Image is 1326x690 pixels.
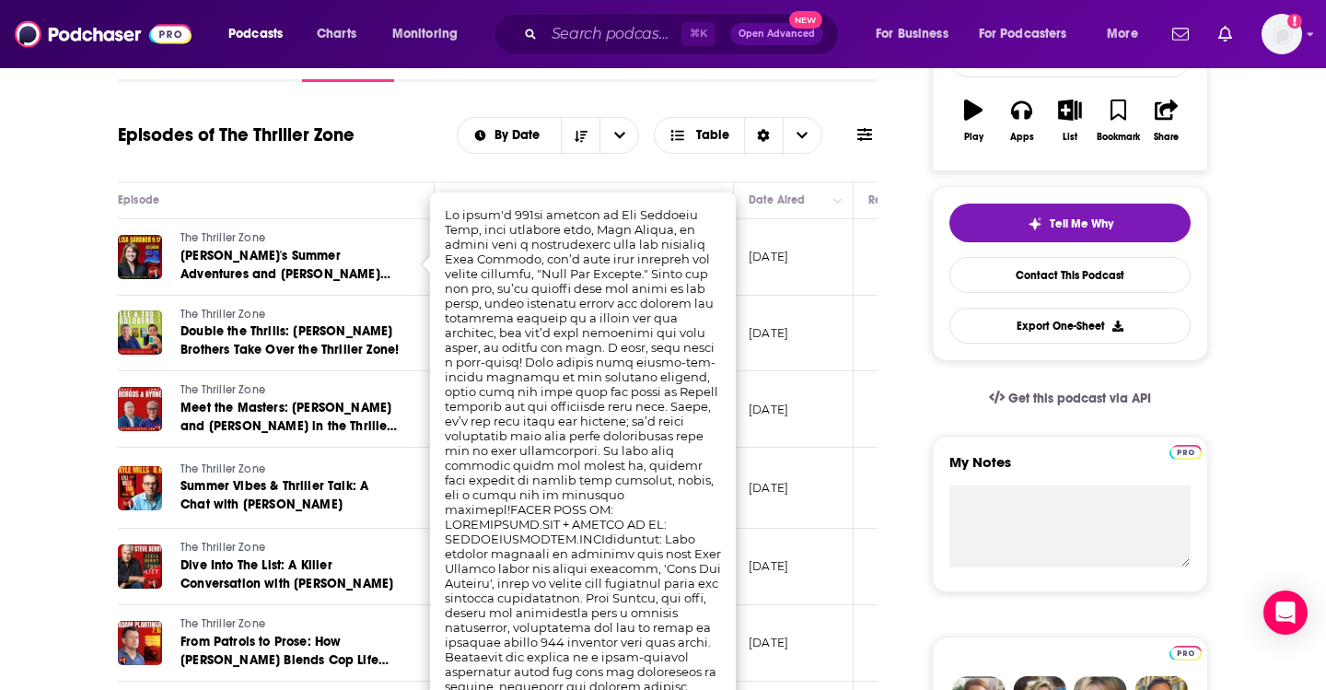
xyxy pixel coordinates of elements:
[180,540,401,556] a: The Thriller Zone
[827,190,849,212] button: Column Actions
[749,189,805,211] div: Date Aired
[749,325,788,341] p: [DATE]
[599,118,638,153] button: open menu
[1165,18,1196,50] a: Show notifications dropdown
[749,558,788,574] p: [DATE]
[1262,14,1302,54] span: Logged in as anyalola
[949,257,1191,293] a: Contact This Podcast
[457,117,640,154] h2: Choose List sort
[1094,88,1142,154] button: Bookmark
[654,117,822,154] button: Choose View
[1169,646,1202,661] img: Podchaser Pro
[511,13,856,55] div: Search podcasts, credits, & more...
[1262,14,1302,54] button: Show profile menu
[228,21,283,47] span: Podcasts
[1169,442,1202,460] a: Pro website
[876,21,948,47] span: For Business
[305,19,367,49] a: Charts
[180,382,401,399] a: The Thriller Zone
[1028,216,1042,231] img: tell me why sparkle
[1050,216,1113,231] span: Tell Me Why
[1262,14,1302,54] img: User Profile
[1169,445,1202,460] img: Podchaser Pro
[707,190,729,212] button: Column Actions
[979,21,1067,47] span: For Podcasters
[180,617,265,630] span: The Thriller Zone
[974,376,1166,421] a: Get this podcast via API
[180,477,401,514] a: Summer Vibes & Thriller Talk: A Chat with [PERSON_NAME]
[180,400,397,452] span: Meet the Masters: [PERSON_NAME] and [PERSON_NAME] in the Thriller Zone
[681,22,715,46] span: ⌘ K
[180,399,401,436] a: Meet the Masters: [PERSON_NAME] and [PERSON_NAME] in the Thriller Zone
[180,633,401,670] a: From Patrols to Prose: How [PERSON_NAME] Blends Cop Life with Thrilling Reads
[317,21,356,47] span: Charts
[1008,391,1151,406] span: Get this podcast via API
[180,307,401,323] a: The Thriller Zone
[964,132,983,143] div: Play
[1010,132,1034,143] div: Apps
[749,480,788,496] p: [DATE]
[180,247,401,284] a: [PERSON_NAME]'s Summer Adventures and [PERSON_NAME] Latest Thriller!
[180,230,401,247] a: The Thriller Zone
[1143,88,1191,154] button: Share
[180,462,401,478] a: The Thriller Zone
[180,231,265,244] span: The Thriller Zone
[180,556,401,593] a: Dive Into The List: A Killer Conversation with [PERSON_NAME]
[180,322,401,359] a: Double the Thrills: [PERSON_NAME] Brothers Take Over the Thriller Zone!
[392,21,458,47] span: Monitoring
[949,308,1191,344] button: Export One-Sheet
[1263,591,1308,635] div: Open Intercom Messenger
[749,402,788,417] p: [DATE]
[180,541,265,554] span: The Thriller Zone
[379,19,482,49] button: open menu
[458,129,562,142] button: open menu
[449,189,508,211] div: Description
[739,29,815,39] span: Open Advanced
[180,478,368,512] span: Summer Vibes & Thriller Talk: A Chat with [PERSON_NAME]
[868,189,902,211] div: Reach
[180,323,399,357] span: Double the Thrills: [PERSON_NAME] Brothers Take Over the Thriller Zone!
[118,189,159,211] div: Episode
[730,23,823,45] button: Open AdvancedNew
[180,557,393,591] span: Dive Into The List: A Killer Conversation with [PERSON_NAME]
[1287,14,1302,29] svg: Add a profile image
[561,118,599,153] button: Sort Direction
[749,635,788,650] p: [DATE]
[180,634,389,686] span: From Patrols to Prose: How [PERSON_NAME] Blends Cop Life with Thrilling Reads
[1094,19,1161,49] button: open menu
[180,616,401,633] a: The Thriller Zone
[967,19,1094,49] button: open menu
[1046,88,1094,154] button: List
[997,88,1045,154] button: Apps
[494,129,546,142] span: By Date
[744,118,783,153] div: Sort Direction
[215,19,307,49] button: open menu
[1097,132,1140,143] div: Bookmark
[180,383,265,396] span: The Thriller Zone
[1169,643,1202,661] a: Pro website
[696,129,729,142] span: Table
[949,453,1191,485] label: My Notes
[1211,18,1239,50] a: Show notifications dropdown
[15,17,192,52] img: Podchaser - Follow, Share and Rate Podcasts
[118,123,355,146] h1: Episodes of The Thriller Zone
[1063,132,1077,143] div: List
[180,308,265,321] span: The Thriller Zone
[1154,132,1179,143] div: Share
[180,462,265,475] span: The Thriller Zone
[544,19,681,49] input: Search podcasts, credits, & more...
[789,11,822,29] span: New
[863,19,971,49] button: open menu
[1107,21,1138,47] span: More
[949,88,997,154] button: Play
[749,249,788,264] p: [DATE]
[949,204,1191,242] button: tell me why sparkleTell Me Why
[180,248,390,300] span: [PERSON_NAME]'s Summer Adventures and [PERSON_NAME] Latest Thriller!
